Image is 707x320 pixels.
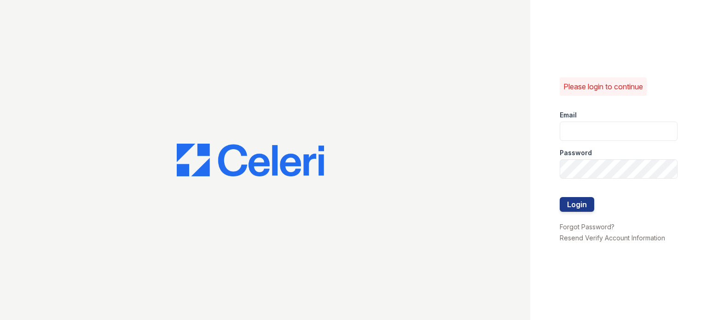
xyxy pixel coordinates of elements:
[563,81,643,92] p: Please login to continue
[560,111,577,120] label: Email
[560,234,665,242] a: Resend Verify Account Information
[560,197,594,212] button: Login
[177,144,324,177] img: CE_Logo_Blue-a8612792a0a2168367f1c8372b55b34899dd931a85d93a1a3d3e32e68fde9ad4.png
[560,223,614,231] a: Forgot Password?
[560,148,592,157] label: Password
